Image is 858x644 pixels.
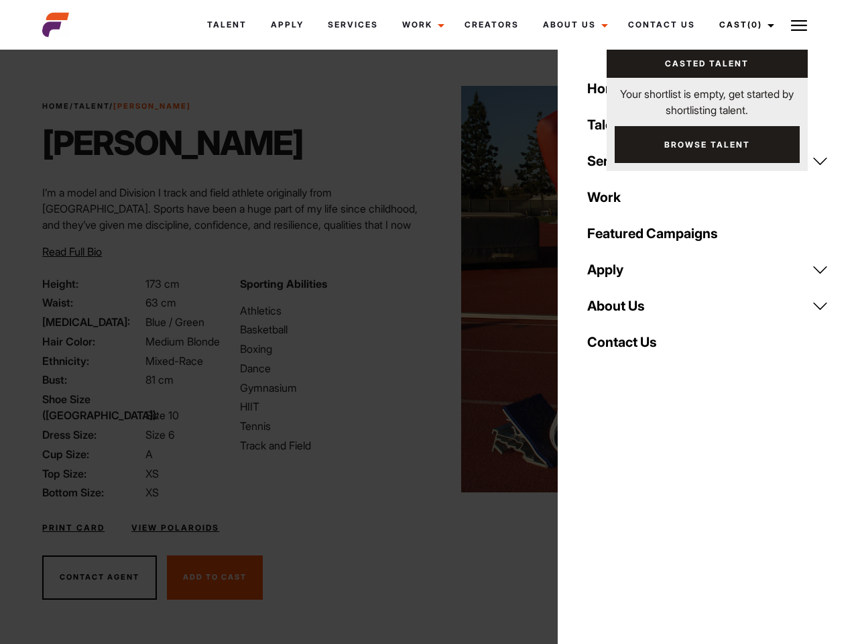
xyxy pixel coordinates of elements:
[42,244,102,260] button: Read Full Bio
[74,101,109,111] a: Talent
[240,341,421,357] li: Boxing
[42,372,143,388] span: Bust:
[607,78,808,118] p: Your shortlist is empty, get started by shortlisting talent.
[145,447,153,461] span: A
[42,184,421,249] p: I’m a model and Division I track and field athlete originally from [GEOGRAPHIC_DATA]. Sports have...
[390,7,452,43] a: Work
[791,17,807,34] img: Burger icon
[42,294,143,311] span: Waist:
[579,107,837,143] a: Talent
[42,446,143,462] span: Cup Size:
[579,143,837,179] a: Services
[195,7,259,43] a: Talent
[42,333,143,350] span: Hair Color:
[240,418,421,434] li: Tennis
[42,427,143,443] span: Dress Size:
[42,522,105,534] a: Print Card
[240,360,421,376] li: Dance
[145,486,159,499] span: XS
[240,380,421,396] li: Gymnasium
[183,572,247,582] span: Add To Cast
[42,391,143,423] span: Shoe Size ([GEOGRAPHIC_DATA]):
[316,7,390,43] a: Services
[42,101,70,111] a: Home
[131,522,219,534] a: View Polaroids
[240,398,421,415] li: HIIT
[579,324,837,360] a: Contact Us
[607,50,808,78] a: Casted Talent
[145,296,176,309] span: 63 cm
[145,315,204,329] span: Blue / Green
[167,555,263,600] button: Add To Cast
[579,215,837,252] a: Featured Campaigns
[145,277,180,290] span: 173 cm
[145,335,220,348] span: Medium Blonde
[42,123,303,163] h1: [PERSON_NAME]
[579,179,837,215] a: Work
[42,314,143,330] span: [MEDICAL_DATA]:
[42,276,143,292] span: Height:
[42,555,157,600] button: Contact Agent
[579,252,837,288] a: Apply
[616,7,707,43] a: Contact Us
[42,245,102,258] span: Read Full Bio
[240,321,421,337] li: Basketball
[42,484,143,500] span: Bottom Size:
[42,101,191,112] span: / /
[579,288,837,324] a: About Us
[531,7,616,43] a: About Us
[747,19,762,30] span: (0)
[42,11,69,38] img: cropped-aefm-brand-fav-22-square.png
[259,7,316,43] a: Apply
[145,354,203,368] span: Mixed-Race
[452,7,531,43] a: Creators
[145,373,174,386] span: 81 cm
[707,7,782,43] a: Cast(0)
[240,437,421,453] li: Track and Field
[145,409,179,422] span: Size 10
[42,353,143,369] span: Ethnicity:
[240,277,327,290] strong: Sporting Abilities
[113,101,191,111] strong: [PERSON_NAME]
[615,126,800,163] a: Browse Talent
[240,303,421,319] li: Athletics
[145,467,159,480] span: XS
[145,428,174,441] span: Size 6
[579,70,837,107] a: Home
[42,466,143,482] span: Top Size:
